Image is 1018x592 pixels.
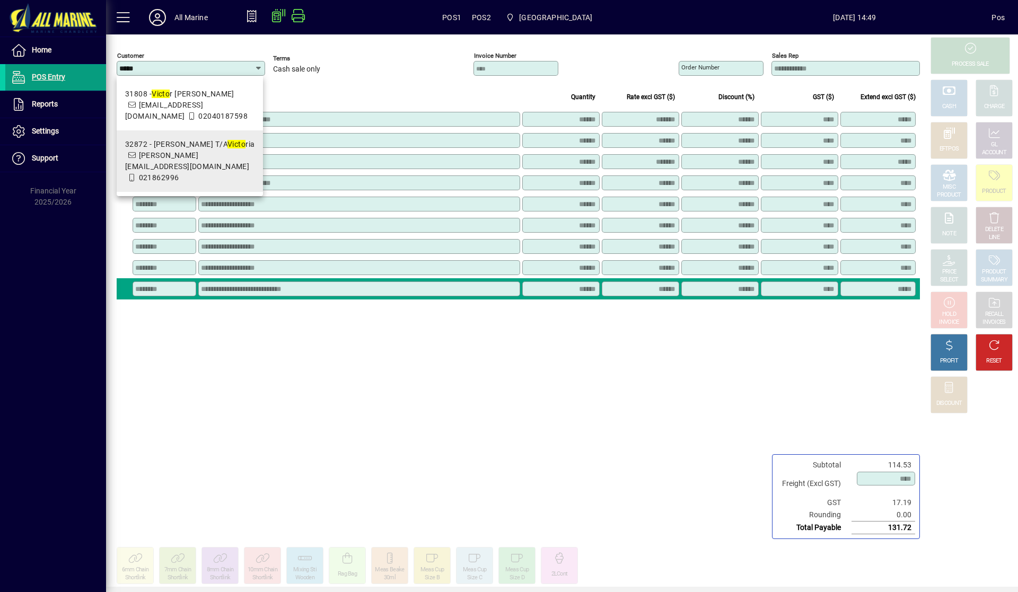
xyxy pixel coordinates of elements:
[982,149,1006,157] div: ACCOUNT
[168,574,188,582] div: Shortlink
[519,9,592,26] span: [GEOGRAPHIC_DATA]
[981,276,1007,284] div: SUMMARY
[152,90,170,98] em: Victo
[5,118,106,145] a: Settings
[861,91,916,103] span: Extend excl GST ($)
[852,509,915,522] td: 0.00
[467,574,482,582] div: Size C
[252,574,273,582] div: Shortlink
[942,268,956,276] div: PRICE
[952,60,989,68] div: PROCESS SALE
[293,566,317,574] div: Mixing Sti
[777,522,852,534] td: Total Payable
[852,459,915,471] td: 114.53
[985,311,1004,319] div: RECALL
[985,226,1003,234] div: DELETE
[991,141,998,149] div: GL
[982,319,1005,326] div: INVOICES
[125,574,146,582] div: Shortlink
[174,9,208,26] div: All Marine
[32,154,58,162] span: Support
[5,145,106,172] a: Support
[141,8,174,27] button: Profile
[198,112,248,120] span: 02040187598
[940,145,959,153] div: EFTPOS
[295,574,314,582] div: Wooden
[982,188,1006,196] div: PRODUCT
[942,311,956,319] div: HOLD
[505,566,529,574] div: Meas Cup
[125,101,203,120] span: [EMAIL_ADDRESS][DOMAIN_NAME]
[777,509,852,522] td: Rounding
[125,139,254,150] div: 32872 - [PERSON_NAME] T/A ria
[139,173,179,182] span: 021862996
[117,80,263,130] mat-option: 31808 - Victor Corbett
[984,103,1005,111] div: CHARGE
[32,46,51,54] span: Home
[551,570,568,578] div: 2LCont
[940,357,958,365] div: PROFIT
[375,566,404,574] div: Meas Beake
[32,73,65,81] span: POS Entry
[939,319,959,326] div: INVOICE
[772,52,798,59] mat-label: Sales rep
[125,151,249,171] span: [PERSON_NAME][EMAIL_ADDRESS][DOMAIN_NAME]
[986,357,1002,365] div: RESET
[384,574,396,582] div: 30ml
[627,91,675,103] span: Rate excl GST ($)
[852,522,915,534] td: 131.72
[5,37,106,64] a: Home
[164,566,191,574] div: 7mm Chain
[117,130,263,192] mat-option: 32872 - Eric Durosky T/A Victoria
[338,570,357,578] div: Rag Bag
[122,566,149,574] div: 6mm Chain
[681,64,719,71] mat-label: Order number
[273,65,320,74] span: Cash sale only
[571,91,595,103] span: Quantity
[474,52,516,59] mat-label: Invoice number
[777,497,852,509] td: GST
[718,91,754,103] span: Discount (%)
[937,191,961,199] div: PRODUCT
[425,574,440,582] div: Size B
[852,497,915,509] td: 17.19
[207,566,234,574] div: 8mm Chain
[942,103,956,111] div: CASH
[442,9,461,26] span: POS1
[472,9,491,26] span: POS2
[32,100,58,108] span: Reports
[117,52,144,59] mat-label: Customer
[813,91,834,103] span: GST ($)
[982,268,1006,276] div: PRODUCT
[210,574,231,582] div: Shortlink
[510,574,524,582] div: Size D
[991,9,1005,26] div: Pos
[777,459,852,471] td: Subtotal
[936,400,962,408] div: DISCOUNT
[942,230,956,238] div: NOTE
[227,140,245,148] em: Victo
[463,566,486,574] div: Meas Cup
[125,89,254,100] div: 31808 - r [PERSON_NAME]
[502,8,596,27] span: Port Road
[989,234,999,242] div: LINE
[32,127,59,135] span: Settings
[5,91,106,118] a: Reports
[420,566,444,574] div: Meas Cup
[943,183,955,191] div: MISC
[717,9,991,26] span: [DATE] 14:49
[273,55,337,62] span: Terms
[777,471,852,497] td: Freight (Excl GST)
[940,276,959,284] div: SELECT
[248,566,277,574] div: 10mm Chain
